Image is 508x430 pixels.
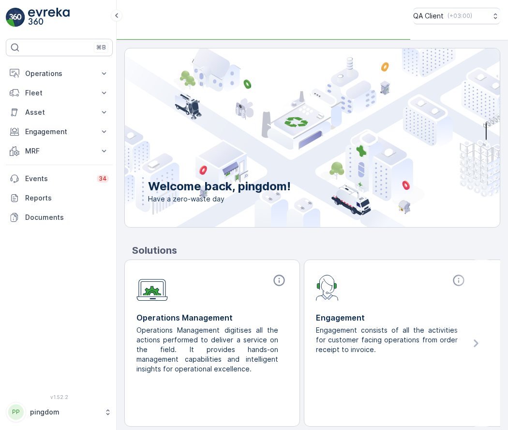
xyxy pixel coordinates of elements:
span: Have a zero-waste day [148,194,291,204]
p: ⌘B [96,44,106,51]
p: Solutions [132,243,500,258]
button: Fleet [6,83,113,103]
img: city illustration [81,48,500,227]
p: Reports [25,193,109,203]
p: pingdom [30,407,99,417]
button: Asset [6,103,113,122]
p: Engagement [25,127,93,137]
img: module-icon [136,274,168,301]
img: logo_light-DOdMpM7g.png [28,8,70,27]
p: Fleet [25,88,93,98]
button: QA Client(+03:00) [413,8,500,24]
img: module-icon [316,274,339,301]
div: PP [8,404,24,420]
p: Documents [25,213,109,222]
p: Asset [25,107,93,117]
p: 34 [99,175,107,183]
button: MRF [6,141,113,161]
p: Operations [25,69,93,78]
p: QA Client [413,11,444,21]
button: Engagement [6,122,113,141]
a: Reports [6,188,113,208]
p: Engagement [316,312,467,323]
p: Operations Management digitises all the actions performed to deliver a service on the field. It p... [136,325,280,374]
span: v 1.52.2 [6,394,113,400]
a: Events34 [6,169,113,188]
p: MRF [25,146,93,156]
img: logo [6,8,25,27]
p: ( +03:00 ) [448,12,472,20]
a: Documents [6,208,113,227]
button: Operations [6,64,113,83]
button: PPpingdom [6,402,113,422]
p: Welcome back, pingdom! [148,179,291,194]
p: Events [25,174,91,184]
p: Engagement consists of all the activities for customer facing operations from order receipt to in... [316,325,460,354]
p: Operations Management [136,312,288,323]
